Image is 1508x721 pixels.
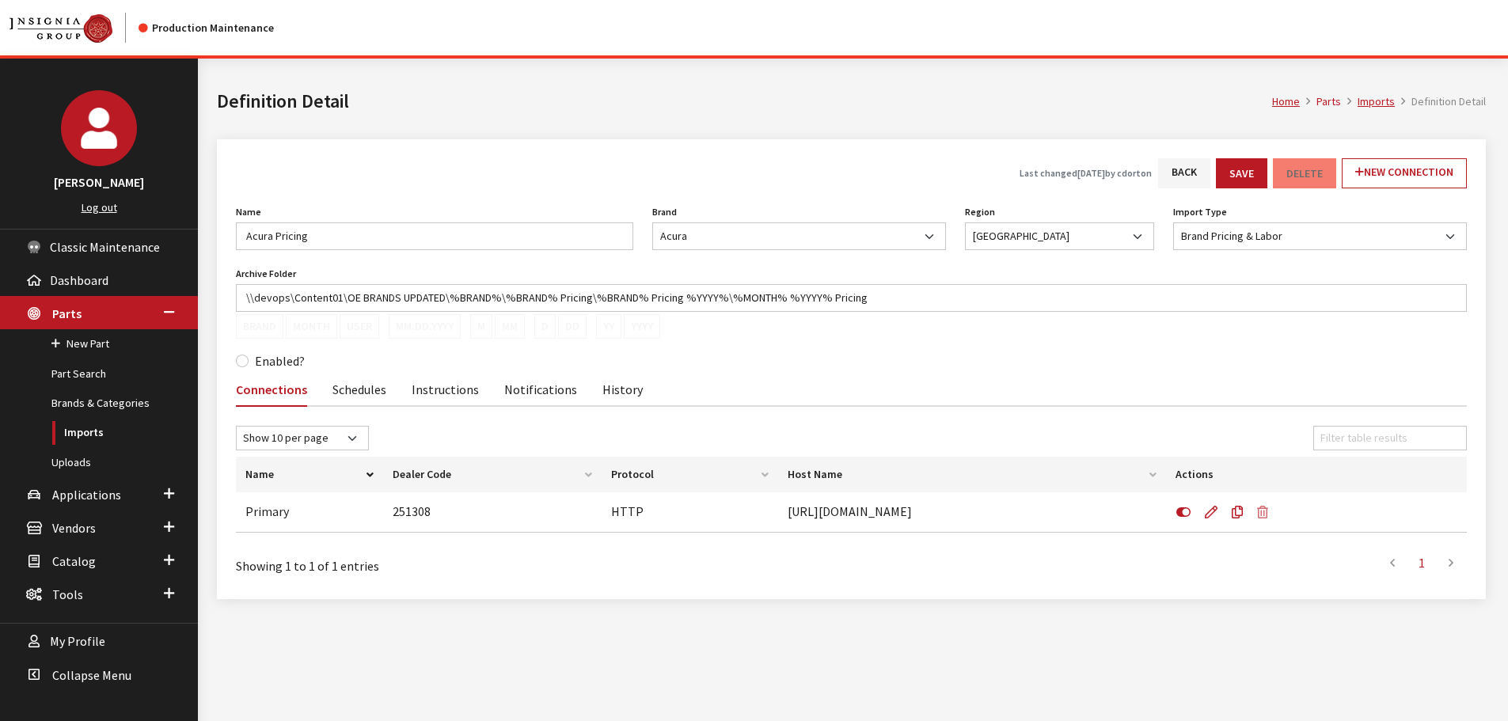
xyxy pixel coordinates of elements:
button: Brand [236,314,283,339]
a: Home [1272,94,1300,108]
h3: [PERSON_NAME] [16,173,182,192]
img: Catalog Maintenance [9,14,112,43]
button: MM.DD.YYYY [389,314,461,339]
button: Save [1216,158,1267,188]
button: MM [495,314,525,339]
span: My Profile [50,634,105,650]
a: Edit Connection [1198,492,1225,532]
img: Cheyenne Dorton [61,90,137,166]
li: Definition Detail [1395,93,1486,110]
span: Applications [52,487,121,503]
span: HTTP [611,503,644,519]
a: Instructions [412,372,479,405]
span: [DATE] [1077,167,1105,179]
a: Notifications [504,372,577,405]
span: Classic Maintenance [50,239,160,255]
label: Import Type [1173,205,1227,219]
a: Imports [1358,94,1395,108]
label: Enabled? [255,351,305,370]
a: Schedules [332,372,386,405]
a: Insignia Group logo [9,13,139,43]
th: Name: activate to sort column descending [236,457,383,492]
input: Filter table results [1313,426,1467,450]
span: Dashboard [50,272,108,288]
td: [URL][DOMAIN_NAME] [778,492,1167,533]
a: History [602,372,643,405]
span: Catalog [52,553,96,569]
button: DD [558,314,587,339]
button: D [534,314,556,339]
button: YY [596,314,621,339]
td: 251308 [383,492,602,533]
a: Copy Connection [1225,492,1250,532]
h1: Definition Detail [217,87,1272,116]
span: Collapse Menu [52,667,131,683]
a: Log out [82,200,117,214]
a: Back [1158,158,1210,188]
button: User [340,314,379,339]
th: Host Name: activate to sort column ascending [778,457,1167,492]
button: M [470,314,492,339]
label: Name [236,205,261,219]
button: Month [286,314,337,339]
button: YYYY [624,314,660,339]
th: Actions [1166,457,1467,492]
span: Tools [52,586,83,602]
h5: Last changed by cdorton [1020,166,1152,180]
div: Showing 1 to 1 of 1 entries [236,545,738,575]
a: New Connection [1342,158,1467,188]
th: Dealer Code: activate to sort column ascending [383,457,602,492]
a: 1 [1407,547,1436,579]
th: Protocol: activate to sort column ascending [602,457,778,492]
label: Region [965,205,995,219]
a: Connections [236,372,307,407]
div: Production Maintenance [139,20,274,36]
td: Primary [236,492,383,533]
button: Disable Connection [1176,492,1198,532]
span: Vendors [52,520,96,536]
li: Parts [1300,93,1341,110]
span: Parts [52,305,82,321]
label: Brand [652,205,677,219]
label: Archive Folder [236,267,296,281]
